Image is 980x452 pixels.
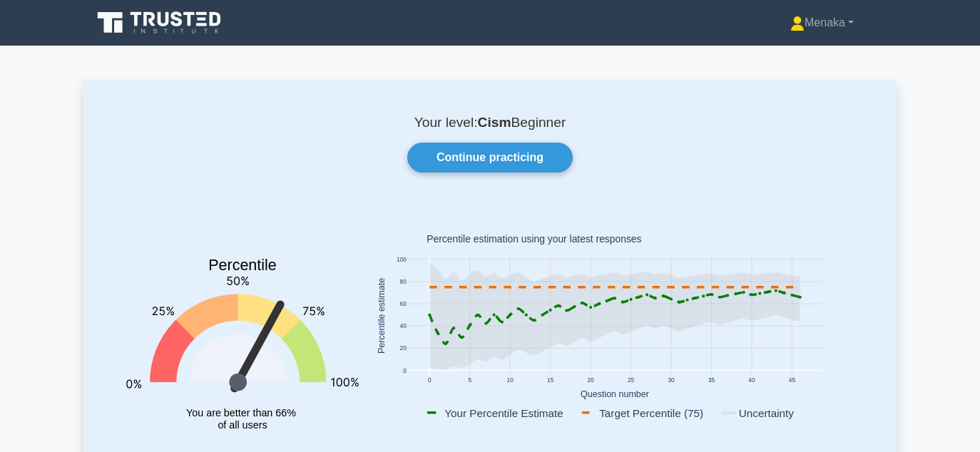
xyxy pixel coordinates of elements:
[581,389,649,399] text: Question number
[400,278,407,285] text: 80
[708,376,715,384] text: 35
[547,376,554,384] text: 15
[756,9,888,37] a: Menaka
[377,278,387,354] text: Percentile estimate
[789,376,796,384] text: 45
[407,143,573,173] a: Continue practicing
[427,234,641,245] text: Percentile estimation using your latest responses
[587,376,594,384] text: 20
[468,376,471,384] text: 5
[218,420,267,431] tspan: of all users
[403,367,407,374] text: 0
[428,376,432,384] text: 0
[397,256,407,263] text: 100
[400,301,407,308] text: 60
[186,407,296,418] tspan: You are better than 66%
[507,376,514,384] text: 10
[668,376,675,384] text: 30
[208,257,277,274] text: Percentile
[400,323,407,330] text: 40
[478,115,511,130] b: Cism
[628,376,635,384] text: 25
[400,345,407,352] text: 20
[748,376,755,384] text: 40
[118,114,862,131] p: Your level: Beginner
